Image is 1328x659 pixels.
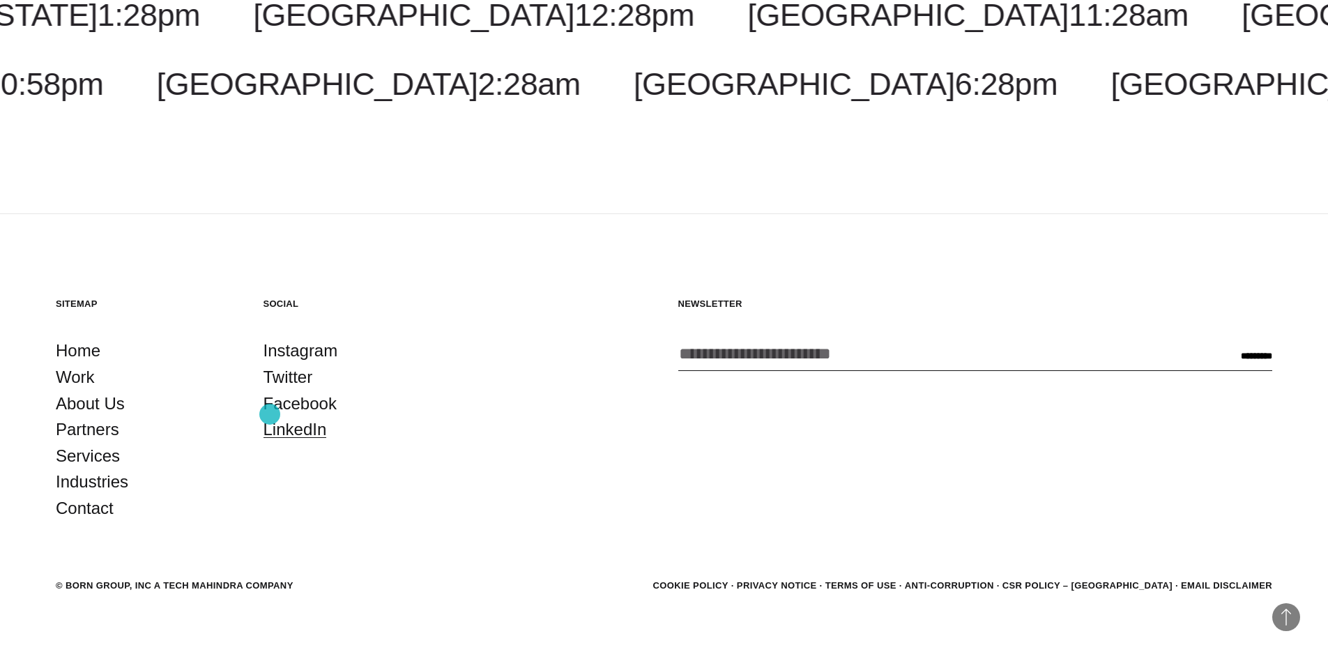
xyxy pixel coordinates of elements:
[56,579,293,593] div: © BORN GROUP, INC A Tech Mahindra Company
[478,66,580,102] span: 2:28am
[825,580,896,591] a: Terms of Use
[737,580,817,591] a: Privacy Notice
[56,364,95,391] a: Work
[1002,580,1173,591] a: CSR POLICY – [GEOGRAPHIC_DATA]
[264,391,337,417] a: Facebook
[264,364,313,391] a: Twitter
[56,443,120,469] a: Services
[56,416,119,443] a: Partners
[56,338,100,364] a: Home
[56,469,128,495] a: Industries
[678,298,1273,310] h5: Newsletter
[264,298,443,310] h5: Social
[264,338,338,364] a: Instagram
[56,391,125,417] a: About Us
[56,495,114,522] a: Contact
[955,66,1058,102] span: 6:28pm
[1272,603,1300,631] button: Back to Top
[634,66,1058,102] a: [GEOGRAPHIC_DATA]6:28pm
[56,298,236,310] h5: Sitemap
[157,66,581,102] a: [GEOGRAPHIC_DATA]2:28am
[652,580,728,591] a: Cookie Policy
[1181,580,1272,591] a: Email Disclaimer
[264,416,327,443] a: LinkedIn
[905,580,994,591] a: Anti-Corruption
